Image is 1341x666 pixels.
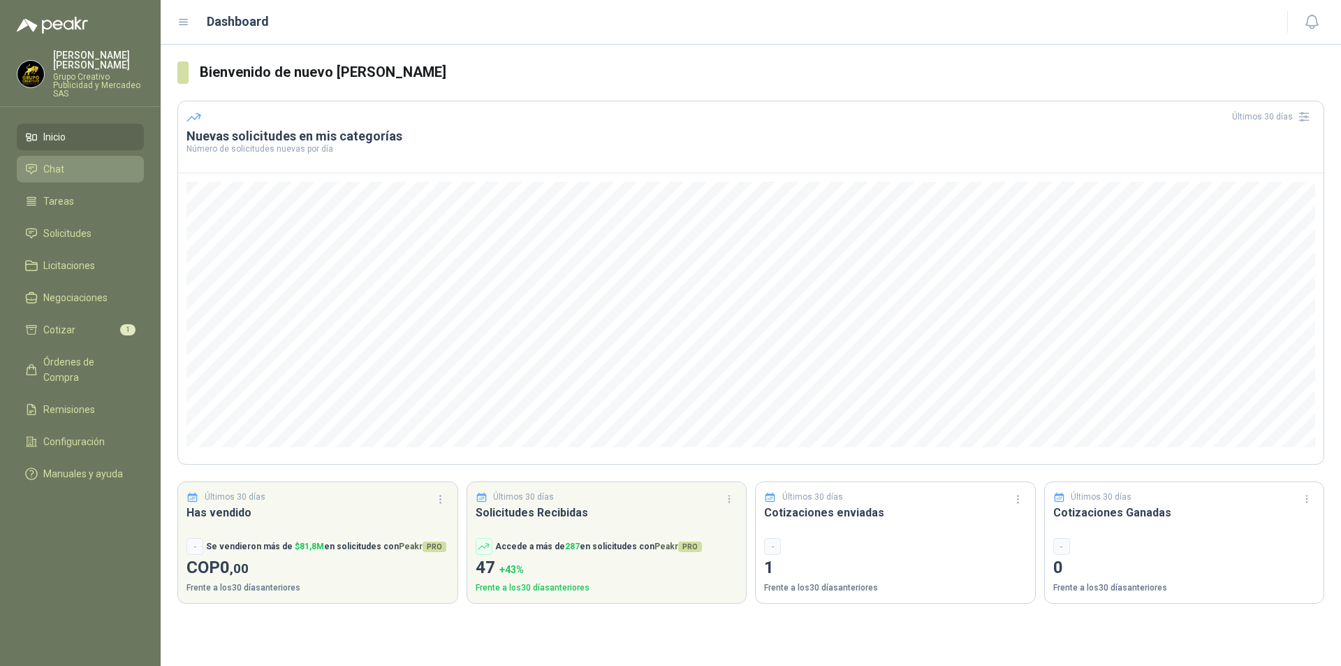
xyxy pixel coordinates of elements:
h3: Bienvenido de nuevo [PERSON_NAME] [200,61,1324,83]
h3: Solicitudes Recibidas [476,504,738,521]
p: 47 [476,555,738,581]
span: PRO [423,542,446,552]
p: Número de solicitudes nuevas por día [186,145,1315,153]
p: Últimos 30 días [782,491,843,504]
span: Manuales y ayuda [43,466,123,482]
a: Órdenes de Compra [17,349,144,391]
h3: Has vendido [186,504,449,521]
span: 287 [565,542,580,551]
a: Solicitudes [17,220,144,247]
p: Frente a los 30 días anteriores [186,581,449,595]
a: Remisiones [17,396,144,423]
img: Company Logo [17,61,44,87]
h3: Cotizaciones Ganadas [1053,504,1316,521]
a: Manuales y ayuda [17,461,144,487]
p: 0 [1053,555,1316,581]
a: Licitaciones [17,252,144,279]
span: Tareas [43,194,74,209]
img: Logo peakr [17,17,88,34]
span: 1 [120,324,135,335]
h3: Cotizaciones enviadas [764,504,1027,521]
p: Últimos 30 días [205,491,265,504]
a: Configuración [17,428,144,455]
p: Últimos 30 días [1071,491,1131,504]
a: Negociaciones [17,284,144,311]
h3: Nuevas solicitudes en mis categorías [186,128,1315,145]
p: 1 [764,555,1027,581]
p: Últimos 30 días [493,491,554,504]
span: Chat [43,161,64,177]
span: Configuración [43,434,105,449]
h1: Dashboard [207,12,269,31]
span: 0 [220,558,249,577]
p: Se vendieron más de en solicitudes con [206,540,446,553]
a: Inicio [17,124,144,150]
span: Peakr [654,542,702,551]
span: ,00 [230,560,249,577]
p: Accede a más de en solicitudes con [495,540,702,553]
span: Peakr [399,542,446,551]
div: - [186,538,203,555]
p: COP [186,555,449,581]
div: - [1053,538,1070,555]
p: Grupo Creativo Publicidad y Mercadeo SAS [53,73,144,98]
span: $ 81,8M [295,542,324,551]
span: PRO [678,542,702,552]
a: Tareas [17,188,144,215]
a: Cotizar1 [17,317,144,343]
span: Solicitudes [43,226,91,241]
span: Órdenes de Compra [43,354,131,385]
p: Frente a los 30 días anteriores [476,581,738,595]
span: + 43 % [499,564,524,575]
div: - [764,538,781,555]
p: Frente a los 30 días anteriores [764,581,1027,595]
span: Cotizar [43,322,75,338]
span: Negociaciones [43,290,108,305]
span: Remisiones [43,402,95,417]
p: [PERSON_NAME] [PERSON_NAME] [53,50,144,70]
a: Chat [17,156,144,182]
p: Frente a los 30 días anteriores [1053,581,1316,595]
span: Licitaciones [43,258,95,273]
div: Últimos 30 días [1232,106,1315,128]
span: Inicio [43,129,66,145]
